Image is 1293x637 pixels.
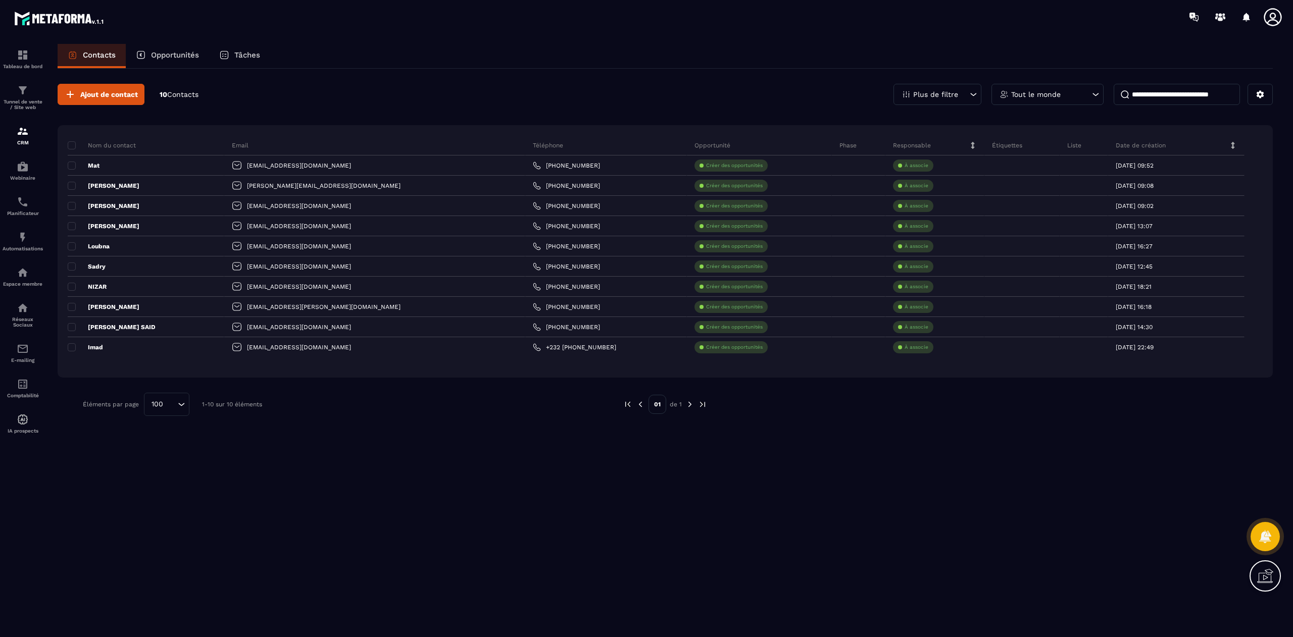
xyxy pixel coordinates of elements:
p: Tunnel de vente / Site web [3,99,43,110]
img: next [698,400,707,409]
p: À associe [905,324,928,331]
img: formation [17,125,29,137]
p: E-mailing [3,357,43,363]
p: Opportunités [151,50,199,60]
p: Créer des opportunités [706,263,763,270]
p: Étiquettes [992,141,1022,149]
p: IA prospects [3,428,43,434]
p: À associe [905,263,928,270]
p: Phase [839,141,857,149]
span: 100 [148,399,167,410]
p: À associe [905,283,928,290]
a: formationformationTunnel de vente / Site web [3,77,43,118]
p: Créer des opportunités [706,243,763,250]
p: Créer des opportunités [706,202,763,209]
span: Ajout de contact [80,89,138,99]
p: À associe [905,344,928,351]
p: À associe [905,182,928,189]
img: logo [14,9,105,27]
p: Opportunité [694,141,730,149]
img: automations [17,267,29,279]
p: 10 [160,90,198,99]
p: NIZAR [68,283,107,291]
p: Créer des opportunités [706,283,763,290]
p: Créer des opportunités [706,324,763,331]
p: [PERSON_NAME] [68,182,139,190]
img: scheduler [17,196,29,208]
p: [DATE] 12:45 [1116,263,1153,270]
p: Réseaux Sociaux [3,316,43,328]
img: automations [17,231,29,243]
p: Nom du contact [68,141,136,149]
p: À associe [905,223,928,230]
a: Tâches [209,44,270,68]
p: Automatisations [3,246,43,251]
p: [DATE] 09:02 [1116,202,1154,209]
a: Contacts [58,44,126,68]
p: [DATE] 09:08 [1116,182,1154,189]
a: formationformationCRM [3,118,43,153]
p: [DATE] 16:27 [1116,243,1153,250]
img: formation [17,84,29,96]
p: [DATE] 16:18 [1116,303,1152,310]
p: Tâches [234,50,260,60]
p: À associe [905,303,928,310]
a: [PHONE_NUMBER] [533,162,600,170]
p: [DATE] 18:21 [1116,283,1152,290]
p: Tableau de bord [3,64,43,69]
p: [PERSON_NAME] SAID [68,323,156,331]
a: formationformationTableau de bord [3,41,43,77]
p: Créer des opportunités [706,223,763,230]
p: CRM [3,140,43,145]
img: accountant [17,378,29,390]
a: accountantaccountantComptabilité [3,370,43,406]
img: formation [17,49,29,61]
a: social-networksocial-networkRéseaux Sociaux [3,294,43,335]
input: Search for option [167,399,175,410]
p: [DATE] 13:07 [1116,223,1153,230]
button: Ajout de contact [58,84,144,105]
img: prev [636,400,645,409]
a: [PHONE_NUMBER] [533,182,600,190]
p: [DATE] 14:30 [1116,324,1153,331]
a: automationsautomationsEspace membre [3,259,43,294]
a: [PHONE_NUMBER] [533,303,600,311]
p: Créer des opportunités [706,162,763,169]
p: Espace membre [3,281,43,287]
p: Créer des opportunités [706,303,763,310]
p: [PERSON_NAME] [68,303,139,311]
span: Contacts [167,90,198,98]
img: automations [17,413,29,426]
img: email [17,343,29,355]
img: social-network [17,302,29,314]
p: [DATE] 09:52 [1116,162,1154,169]
p: de 1 [670,400,682,408]
a: emailemailE-mailing [3,335,43,370]
p: [PERSON_NAME] [68,222,139,230]
p: Éléments par page [83,401,139,408]
p: Tout le monde [1011,91,1061,98]
p: Sadry [68,262,106,271]
p: Mat [68,162,100,170]
p: Loubna [68,242,110,250]
img: automations [17,161,29,173]
p: [PERSON_NAME] [68,202,139,210]
p: Comptabilité [3,393,43,398]
p: Date de création [1116,141,1166,149]
p: Imad [68,343,103,351]
p: 01 [649,395,666,414]
a: Opportunités [126,44,209,68]
p: Créer des opportunités [706,344,763,351]
img: next [685,400,694,409]
p: À associe [905,243,928,250]
a: automationsautomationsWebinaire [3,153,43,188]
a: [PHONE_NUMBER] [533,242,600,250]
a: +232 [PHONE_NUMBER] [533,343,616,351]
p: Planificateur [3,210,43,216]
p: Email [232,141,248,149]
p: [DATE] 22:49 [1116,344,1154,351]
a: [PHONE_NUMBER] [533,283,600,291]
a: [PHONE_NUMBER] [533,222,600,230]
p: 1-10 sur 10 éléments [202,401,262,408]
p: Plus de filtre [913,91,958,98]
